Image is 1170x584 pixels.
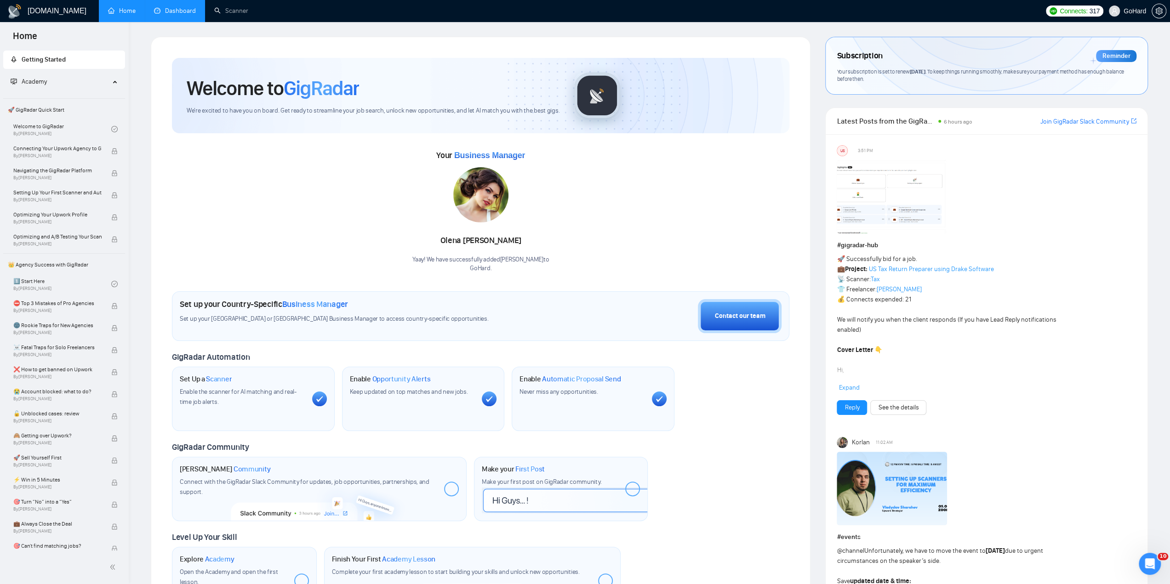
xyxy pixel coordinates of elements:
span: Navigating the GigRadar Platform [13,166,102,175]
span: setting [1152,7,1166,15]
span: Optimizing and A/B Testing Your Scanner for Better Results [13,232,102,241]
span: Set up your [GEOGRAPHIC_DATA] or [GEOGRAPHIC_DATA] Business Manager to access country-specific op... [180,315,541,323]
span: Business Manager [454,151,525,160]
span: lock [111,545,118,552]
span: By [PERSON_NAME] [13,418,102,424]
span: 317 [1090,6,1100,16]
a: Reply [845,403,859,413]
span: Connects: [1060,6,1087,16]
button: setting [1152,4,1166,18]
span: 6 hours ago [944,119,972,125]
span: GigRadar [284,76,359,101]
span: Academy [11,78,47,85]
span: By [PERSON_NAME] [13,462,102,468]
img: logo [7,4,22,19]
span: Academy Lesson [382,555,435,564]
span: We're excited to have you on board. Get ready to streamline your job search, unlock new opportuni... [187,107,559,115]
span: 🔓 Unblocked cases: review [13,409,102,418]
span: Automatic Proposal Send [542,374,621,384]
li: Getting Started [3,51,125,69]
span: 💼 Always Close the Deal [13,519,102,528]
span: By [PERSON_NAME] [13,330,102,335]
h1: Enable [519,374,621,384]
span: Korlan [852,437,870,448]
span: Your subscription is set to renew . To keep things running smoothly, make sure your payment metho... [837,68,1124,83]
span: By [PERSON_NAME] [13,396,102,402]
span: By [PERSON_NAME] [13,175,102,181]
span: By [PERSON_NAME] [13,374,102,380]
h1: Set up your Country-Specific [180,299,348,309]
span: Latest Posts from the GigRadar Community [837,115,935,127]
span: Connecting Your Upwork Agency to GigRadar [13,144,102,153]
img: upwork-logo.png [1050,7,1057,15]
span: 🌚 Rookie Traps for New Agencies [13,321,102,330]
div: US [837,146,847,156]
span: [DATE] [909,68,925,75]
span: Optimizing Your Upwork Profile [13,210,102,219]
img: 1687087429251-245.jpg [453,167,508,222]
a: dashboardDashboard [154,7,196,15]
h1: [PERSON_NAME] [180,465,271,474]
span: double-left [109,562,119,572]
span: fund-projection-screen [11,78,17,85]
span: Level Up Your Skill [172,532,237,542]
h1: Make your [482,465,545,474]
span: 11:02 AM [876,438,893,447]
button: Contact our team [698,299,782,333]
span: lock [111,170,118,176]
h1: Explore [180,555,234,564]
span: 🚀 Sell Yourself First [13,453,102,462]
span: By [PERSON_NAME] [13,484,102,490]
span: Academy [22,78,47,85]
span: By [PERSON_NAME] [13,352,102,357]
span: Keep updated on top matches and new jobs. [350,388,468,396]
span: lock [111,192,118,198]
span: Connect with the GigRadar Slack Community for updates, job opportunities, partnerships, and support. [180,478,429,496]
span: lock [111,236,118,243]
span: By [PERSON_NAME] [13,308,102,313]
h1: Finish Your First [332,555,435,564]
h1: # events [837,532,1136,542]
strong: Project: [845,265,867,273]
a: Tax [870,275,879,283]
img: slackcommunity-bg.png [231,478,407,521]
a: Join GigRadar Slack Community [1040,117,1129,127]
h1: # gigradar-hub [837,240,1136,250]
span: Getting Started [22,56,66,63]
span: lock [111,501,118,508]
span: ❌ How to get banned on Upwork [13,365,102,374]
span: 🚀 GigRadar Quick Start [4,101,124,119]
a: searchScanner [214,7,248,15]
span: export [1131,117,1136,125]
span: @channel [837,547,864,555]
span: Never miss any opportunities. [519,388,598,396]
div: Olena [PERSON_NAME] [412,233,549,249]
p: GoHard . [412,264,549,273]
span: 🎯 Turn “No” into a “Yes” [13,497,102,506]
span: Enable the scanner for AI matching and real-time job alerts. [180,388,297,406]
span: lock [111,369,118,375]
span: lock [111,325,118,331]
strong: Cover Letter 👇 [837,346,882,354]
span: lock [111,391,118,397]
span: Setting Up Your First Scanner and Auto-Bidder [13,188,102,197]
span: ☠️ Fatal Traps for Solo Freelancers [13,343,102,352]
span: 3:51 PM [858,147,873,155]
span: Academy [205,555,234,564]
span: GigRadar Community [172,442,249,452]
span: Scanner [206,374,232,384]
span: lock [111,303,118,309]
span: lock [111,479,118,486]
h1: Welcome to [187,76,359,101]
button: See the details [870,400,926,415]
span: By [PERSON_NAME] [13,197,102,203]
span: Make your first post on GigRadar community. [482,478,601,486]
span: Business Manager [282,299,348,309]
span: Expand [839,384,859,391]
strong: [DATE] [985,547,1004,555]
span: lock [111,413,118,420]
div: Contact our team [714,311,765,321]
span: ⚡ Win in 5 Minutes [13,475,102,484]
span: rocket [11,56,17,62]
a: US Tax Return Preparer using Drake Software [868,265,993,273]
